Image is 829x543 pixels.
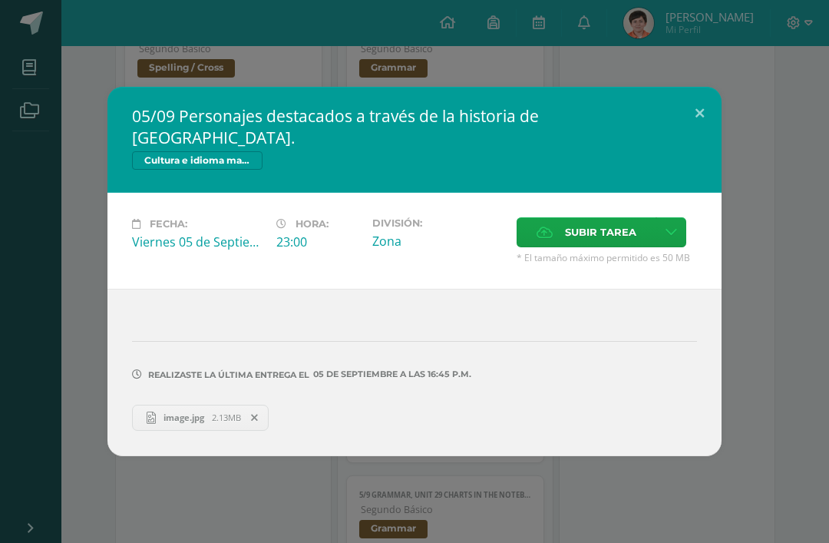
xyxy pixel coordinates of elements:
[296,218,329,230] span: Hora:
[276,233,360,250] div: 23:00
[132,233,264,250] div: Viernes 05 de Septiembre
[517,251,697,264] span: * El tamaño máximo permitido es 50 MB
[156,412,212,423] span: image.jpg
[309,374,471,375] span: 05 DE Septiembre A LAS 16:45 p.m.
[678,87,722,139] button: Close (Esc)
[132,105,697,148] h2: 05/09 Personajes destacados a través de la historia de [GEOGRAPHIC_DATA].
[132,151,263,170] span: Cultura e idioma maya
[132,405,269,431] a: image.jpg 2.13MB
[150,218,187,230] span: Fecha:
[148,369,309,380] span: Realizaste la última entrega el
[242,409,268,426] span: Remover entrega
[212,412,241,423] span: 2.13MB
[565,218,636,247] span: Subir tarea
[372,217,504,229] label: División:
[372,233,504,250] div: Zona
